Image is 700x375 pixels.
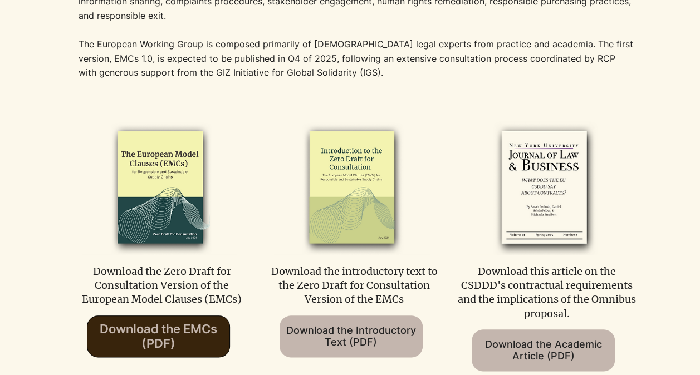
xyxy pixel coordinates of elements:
[82,120,237,255] img: EMCs-zero-draft-2024_edited.png
[286,324,416,348] span: Download the Introductory Text (PDF)
[457,264,636,320] p: Download this article on the CSDDD's contractual requirements and the implications of the Omnibus...
[72,264,251,307] p: Download the Zero Draft for Consultation Version of the European Model Clauses (EMCs)
[100,322,217,351] span: Download the EMCs (PDF)
[79,37,635,80] p: The European Working Group is composed primarily of [DEMOGRAPHIC_DATA] legal experts from practic...
[280,315,423,357] a: Download the Introductory Text (PDF)
[472,338,615,362] span: Download the Academic Article (PDF)
[87,315,230,357] a: Download the EMCs (PDF)
[467,120,622,255] img: RCP Toolkit Cover Mockups 1 (6)_edited.png
[472,329,615,371] a: Download the Academic Article (PDF)
[265,264,444,307] p: Download the introductory text to the Zero Draft for Consultation Version of the EMCs
[274,120,429,255] img: emcs_zero_draft_intro_2024_edited.png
